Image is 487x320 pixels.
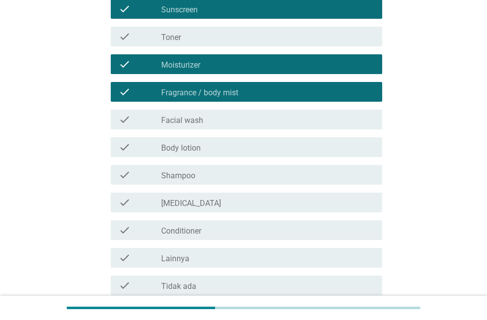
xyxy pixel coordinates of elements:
[119,141,131,153] i: check
[161,281,196,291] label: Tidak ada
[119,58,131,70] i: check
[161,254,189,264] label: Lainnya
[119,114,131,125] i: check
[161,33,181,42] label: Toner
[119,280,131,291] i: check
[161,226,201,236] label: Conditioner
[161,88,238,98] label: Fragrance / body mist
[119,252,131,264] i: check
[161,116,203,125] label: Facial wash
[161,143,201,153] label: Body lotion
[161,5,198,15] label: Sunscreen
[119,224,131,236] i: check
[119,3,131,15] i: check
[161,199,221,208] label: [MEDICAL_DATA]
[119,86,131,98] i: check
[119,197,131,208] i: check
[119,169,131,181] i: check
[161,171,195,181] label: Shampoo
[161,60,200,70] label: Moisturizer
[119,31,131,42] i: check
